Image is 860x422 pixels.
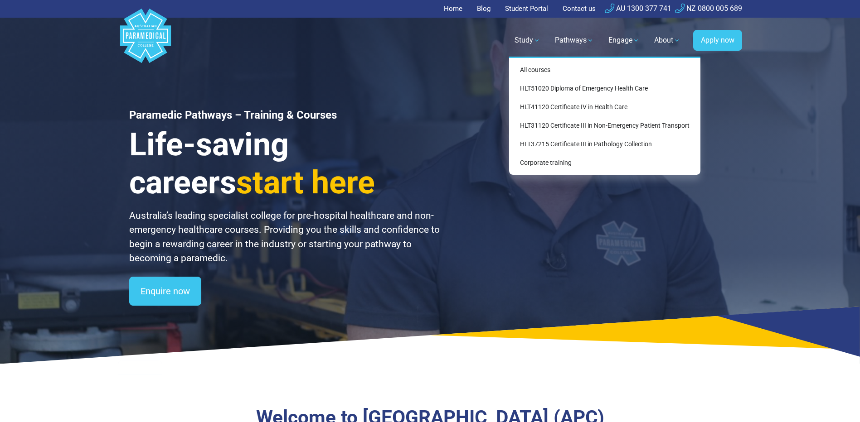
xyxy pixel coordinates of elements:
a: Engage [603,28,645,53]
a: Pathways [549,28,599,53]
span: start here [236,164,375,201]
h1: Paramedic Pathways – Training & Courses [129,109,441,122]
h3: Life-saving careers [129,125,441,201]
a: Corporate training [513,154,697,171]
a: HLT51020 Diploma of Emergency Health Care [513,80,697,97]
a: HLT41120 Certificate IV in Health Care [513,99,697,115]
a: Apply now [693,30,742,51]
a: About [649,28,686,53]
a: Enquire now [129,277,201,306]
div: Study [509,57,700,175]
a: HLT31120 Certificate III in Non-Emergency Patient Transport [513,117,697,134]
a: Study [509,28,546,53]
p: Australia’s leading specialist college for pre-hospital healthcare and non-emergency healthcare c... [129,209,441,266]
a: AU 1300 377 741 [605,4,671,13]
a: All courses [513,62,697,78]
a: Australian Paramedical College [118,18,173,63]
a: HLT37215 Certificate III in Pathology Collection [513,136,697,153]
a: NZ 0800 005 689 [675,4,742,13]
